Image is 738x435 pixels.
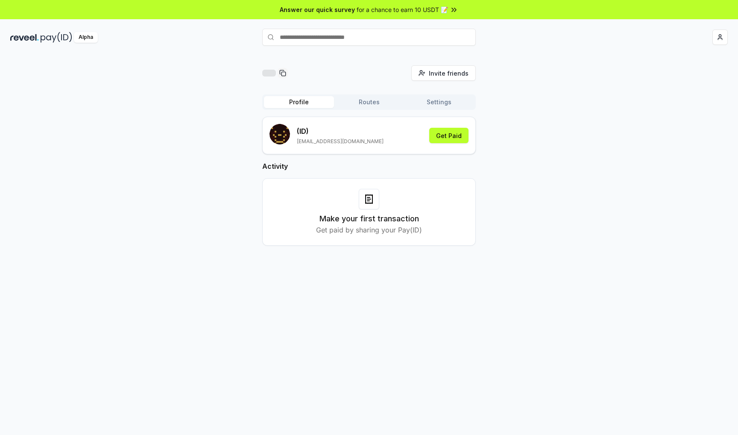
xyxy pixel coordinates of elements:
[264,96,334,108] button: Profile
[316,225,422,235] p: Get paid by sharing your Pay(ID)
[10,32,39,43] img: reveel_dark
[429,69,469,78] span: Invite friends
[297,138,384,145] p: [EMAIL_ADDRESS][DOMAIN_NAME]
[297,126,384,136] p: (ID)
[357,5,448,14] span: for a chance to earn 10 USDT 📝
[280,5,355,14] span: Answer our quick survey
[262,161,476,171] h2: Activity
[429,128,469,143] button: Get Paid
[334,96,404,108] button: Routes
[404,96,474,108] button: Settings
[74,32,98,43] div: Alpha
[411,65,476,81] button: Invite friends
[41,32,72,43] img: pay_id
[319,213,419,225] h3: Make your first transaction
